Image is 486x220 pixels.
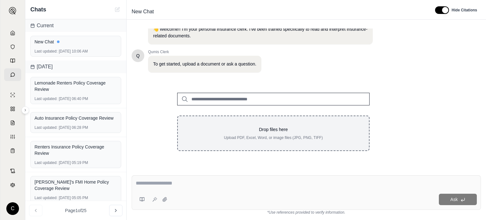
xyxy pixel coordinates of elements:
[25,19,126,32] div: Current
[34,160,58,165] span: Last updated:
[4,144,21,157] a: Coverage Table
[4,27,21,39] a: Home
[34,49,58,54] span: Last updated:
[4,41,21,53] a: Documents Vault
[6,4,19,17] button: Expand sidebar
[34,125,117,130] div: [DATE] 06:28 PM
[34,96,117,101] div: [DATE] 06:40 PM
[65,207,87,214] span: Page 1 of 25
[4,89,21,101] a: Single Policy
[153,26,368,39] p: 👋 Welcome!! I'm your personal insurance clerk. I've been trained specifically to read and interpr...
[22,106,29,114] button: Expand sidebar
[4,54,21,67] a: Prompt Library
[6,202,19,215] div: C
[450,197,458,202] span: Ask
[4,165,21,177] a: Contract Analysis
[4,103,21,115] a: Policy Comparisons
[129,7,156,17] span: New Chat
[188,126,359,133] p: Drop files here
[34,195,117,200] div: [DATE] 05:05 PM
[34,80,117,92] div: Lemonade Renters Policy Coverage Review
[439,194,477,205] button: Ask
[4,116,21,129] a: Claim Coverage
[129,7,427,17] div: Edit Title
[148,49,261,54] span: Qumis Clerk
[4,68,21,81] a: Chat
[188,135,359,140] p: Upload PDF, Excel, Word, or image files (JPG, PNG, TIFF)
[9,7,16,15] img: Expand sidebar
[25,60,126,73] div: [DATE]
[34,96,58,101] span: Last updated:
[34,125,58,130] span: Last updated:
[136,53,140,59] span: Hello
[4,179,21,191] a: Legal Search Engine
[153,61,256,67] p: To get started, upload a document or ask a question.
[132,210,481,215] div: *Use references provided to verify information.
[34,195,58,200] span: Last updated:
[34,115,117,121] div: Auto Insurance Policy Coverage Review
[34,49,117,54] div: [DATE] 10:06 AM
[34,160,117,165] div: [DATE] 05:19 PM
[4,130,21,143] a: Custom Report
[34,39,117,45] div: New Chat
[30,5,46,14] span: Chats
[34,179,117,192] div: [PERSON_NAME]'s FMI Home Policy Coverage Review
[114,6,121,13] button: New Chat
[34,144,117,156] div: Renters Insurance Policy Coverage Review
[452,8,477,13] span: Hide Citations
